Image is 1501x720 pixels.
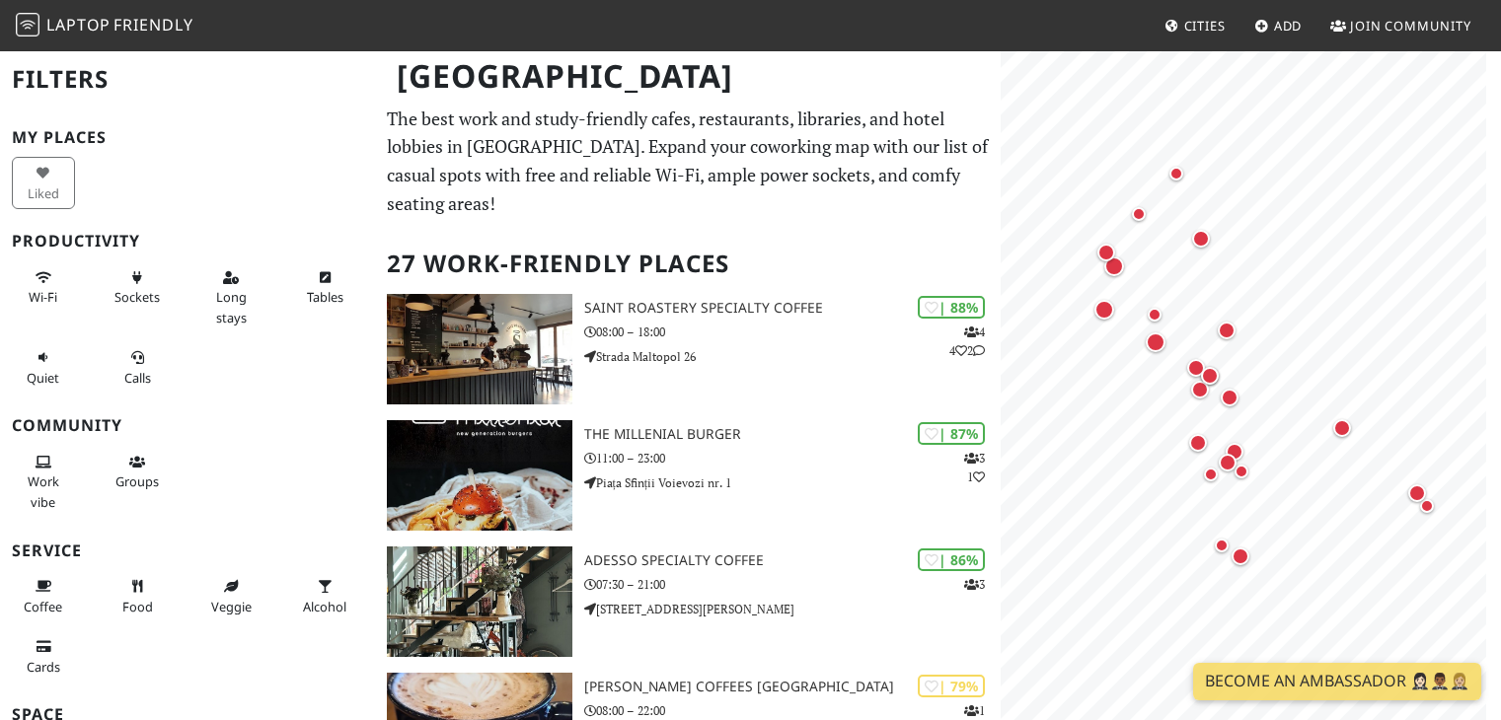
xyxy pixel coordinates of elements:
[199,570,263,622] button: Veggie
[584,600,1002,618] p: [STREET_ADDRESS][PERSON_NAME]
[1230,460,1253,483] div: Map marker
[584,323,1002,341] p: 08:00 – 18:00
[1274,17,1303,35] span: Add
[1215,450,1240,475] div: Map marker
[584,449,1002,468] p: 11:00 – 23:00
[106,446,169,498] button: Groups
[113,14,192,36] span: Friendly
[918,422,985,445] div: | 87%
[918,675,985,697] div: | 79%
[12,128,363,147] h3: My Places
[1187,377,1213,402] div: Map marker
[27,658,60,676] span: Credit cards
[12,570,75,622] button: Coffee
[115,472,159,490] span: Group tables
[387,546,571,657] img: ADESSO Specialty Coffee
[1197,363,1223,389] div: Map marker
[918,548,985,571] div: | 86%
[1164,162,1188,185] div: Map marker
[106,570,169,622] button: Food
[1100,252,1128,280] div: Map marker
[584,347,1002,366] p: Strada Maltopol 26
[16,13,39,36] img: LaptopFriendly
[1415,494,1439,518] div: Map marker
[1185,430,1211,456] div: Map marker
[12,49,363,109] h2: Filters
[949,323,985,360] p: 4 4 2
[387,420,571,531] img: The Millenial Burger
[584,300,1002,317] h3: Saint Roastery Specialty Coffee
[106,261,169,314] button: Sockets
[12,541,363,560] h3: Service
[1404,480,1430,506] div: Map marker
[381,49,997,104] h1: [GEOGRAPHIC_DATA]
[1217,385,1242,410] div: Map marker
[12,261,75,314] button: Wi-Fi
[1188,226,1214,252] div: Map marker
[1143,303,1166,326] div: Map marker
[1322,8,1479,43] a: Join Community
[12,232,363,251] h3: Productivity
[584,701,1002,720] p: 08:00 – 22:00
[46,14,111,36] span: Laptop
[387,234,989,294] h2: 27 Work-Friendly Places
[122,598,153,615] span: Food
[16,9,193,43] a: LaptopFriendly LaptopFriendly
[1183,355,1209,381] div: Map marker
[124,369,151,387] span: Video/audio calls
[964,701,985,720] p: 1
[1246,8,1311,43] a: Add
[1193,663,1481,700] a: Become an Ambassador 🤵🏻‍♀️🤵🏾‍♂️🤵🏼‍♀️
[216,288,247,325] span: Long stays
[1210,534,1234,557] div: Map marker
[12,416,363,435] h3: Community
[918,296,985,319] div: | 88%
[293,261,356,314] button: Tables
[584,426,1002,443] h3: The Millenial Burger
[1142,328,1169,356] div: Map marker
[964,575,985,594] p: 3
[303,598,346,615] span: Alcohol
[1214,318,1239,343] div: Map marker
[387,294,571,404] img: Saint Roastery Specialty Coffee
[964,449,985,486] p: 3 1
[27,369,59,387] span: Quiet
[1329,415,1355,441] div: Map marker
[584,552,1002,569] h3: ADESSO Specialty Coffee
[106,341,169,394] button: Calls
[24,598,62,615] span: Coffee
[375,546,1001,657] a: ADESSO Specialty Coffee | 86% 3 ADESSO Specialty Coffee 07:30 – 21:00 [STREET_ADDRESS][PERSON_NAME]
[375,420,1001,531] a: The Millenial Burger | 87% 31 The Millenial Burger 11:00 – 23:00 Piața Sfinții Voievozi nr. 1
[1157,8,1234,43] a: Cities
[1127,202,1151,226] div: Map marker
[387,105,989,218] p: The best work and study-friendly cafes, restaurants, libraries, and hotel lobbies in [GEOGRAPHIC_...
[29,288,57,306] span: Stable Wi-Fi
[12,630,75,683] button: Cards
[1090,296,1118,324] div: Map marker
[1350,17,1471,35] span: Join Community
[114,288,160,306] span: Power sockets
[12,446,75,518] button: Work vibe
[199,261,263,333] button: Long stays
[1228,543,1253,569] div: Map marker
[584,679,1002,695] h3: [PERSON_NAME] Coffees [GEOGRAPHIC_DATA]
[584,575,1002,594] p: 07:30 – 21:00
[12,341,75,394] button: Quiet
[584,473,1002,492] p: Piața Sfinții Voievozi nr. 1
[28,472,59,510] span: People working
[375,294,1001,404] a: Saint Roastery Specialty Coffee | 88% 442 Saint Roastery Specialty Coffee 08:00 – 18:00 Strada Ma...
[293,570,356,622] button: Alcohol
[1222,439,1247,465] div: Map marker
[211,598,252,615] span: Veggie
[1184,17,1226,35] span: Cities
[307,288,343,306] span: Work-friendly tables
[1199,463,1223,486] div: Map marker
[1093,240,1119,265] div: Map marker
